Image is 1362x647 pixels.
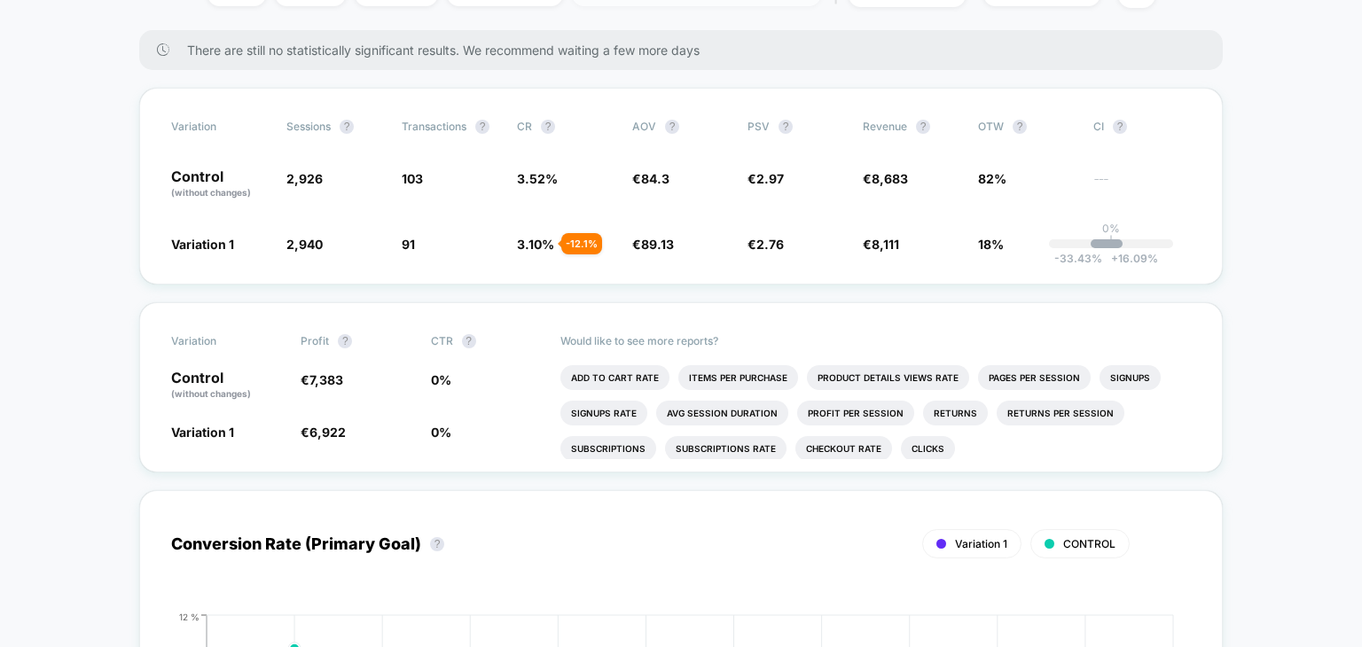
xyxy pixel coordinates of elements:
li: Pages Per Session [978,365,1091,390]
button: ? [779,120,793,134]
span: 91 [402,237,415,252]
span: € [863,171,908,186]
p: Control [171,169,269,199]
span: € [863,237,899,252]
span: 84.3 [641,171,669,186]
li: Signups Rate [560,401,647,425]
span: CTR [431,334,453,347]
button: ? [475,120,489,134]
li: Checkout Rate [795,436,892,461]
span: Revenue [863,120,907,133]
li: Add To Cart Rate [560,365,669,390]
span: 6,922 [309,425,346,440]
li: Profit Per Session [797,401,914,425]
span: PSV [748,120,770,133]
li: Avg Session Duration [656,401,788,425]
li: Returns Per Session [997,401,1124,425]
span: € [748,171,784,186]
span: Transactions [402,120,466,133]
span: 0 % [431,425,451,440]
div: - 12.1 % [561,233,602,254]
p: Control [171,370,283,401]
span: (without changes) [171,388,251,399]
p: 0% [1102,222,1120,235]
span: CI [1093,120,1191,134]
p: Would like to see more reports? [560,334,1191,347]
span: Variation 1 [171,425,234,440]
li: Subscriptions Rate [665,436,787,461]
li: Items Per Purchase [678,365,798,390]
span: € [632,237,674,252]
li: Signups [1100,365,1161,390]
span: 2.97 [756,171,784,186]
span: 18% [978,237,1004,252]
li: Clicks [901,436,955,461]
span: € [748,237,784,252]
span: 2,926 [286,171,323,186]
span: OTW [978,120,1076,134]
tspan: 12 % [179,612,200,622]
span: (without changes) [171,187,251,198]
span: 89.13 [641,237,674,252]
span: 8,111 [872,237,899,252]
span: -33.43 % [1054,252,1102,265]
button: ? [1013,120,1027,134]
span: CR [517,120,532,133]
span: 0 % [431,372,451,387]
span: Variation 1 [171,237,234,252]
button: ? [462,334,476,348]
span: Profit [301,334,329,347]
span: € [301,425,346,440]
span: 82% [978,171,1006,186]
li: Product Details Views Rate [807,365,969,390]
button: ? [430,537,444,551]
li: Returns [923,401,988,425]
span: 3.10 % [517,237,554,252]
p: | [1109,235,1113,248]
span: 103 [402,171,423,186]
li: Subscriptions [560,436,656,461]
span: 3.52 % [517,171,558,186]
button: ? [1113,120,1127,134]
span: AOV [632,120,656,133]
span: € [301,372,343,387]
span: 8,683 [872,171,908,186]
span: CONTROL [1063,537,1115,550]
button: ? [340,120,354,134]
span: 2.76 [756,237,784,252]
span: + [1111,252,1118,265]
button: ? [665,120,679,134]
span: Variation 1 [955,537,1007,550]
button: ? [338,334,352,348]
span: --- [1093,174,1191,199]
span: Variation [171,120,269,134]
button: ? [916,120,930,134]
span: 7,383 [309,372,343,387]
span: Sessions [286,120,331,133]
span: Variation [171,334,269,348]
button: ? [541,120,555,134]
span: € [632,171,669,186]
span: There are still no statistically significant results. We recommend waiting a few more days [187,43,1187,58]
span: 16.09 % [1102,252,1158,265]
span: 2,940 [286,237,323,252]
